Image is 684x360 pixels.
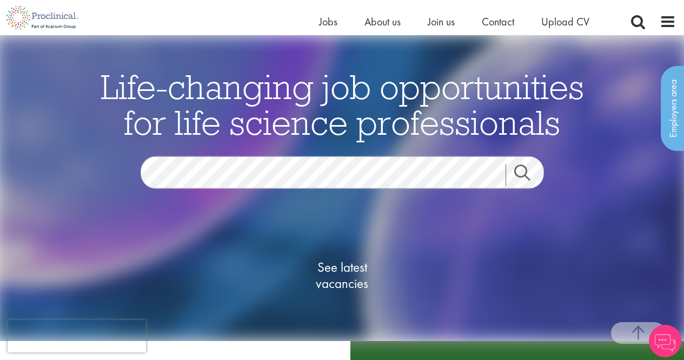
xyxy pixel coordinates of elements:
[649,325,681,357] img: Chatbot
[541,15,589,29] a: Upload CV
[101,64,584,143] span: Life-changing job opportunities for life science professionals
[364,15,401,29] a: About us
[428,15,455,29] a: Join us
[319,15,337,29] a: Jobs
[482,15,514,29] a: Contact
[288,259,396,291] span: See latest vacancies
[8,320,146,352] iframe: reCAPTCHA
[506,164,552,186] a: Job search submit button
[288,215,396,335] a: See latestvacancies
